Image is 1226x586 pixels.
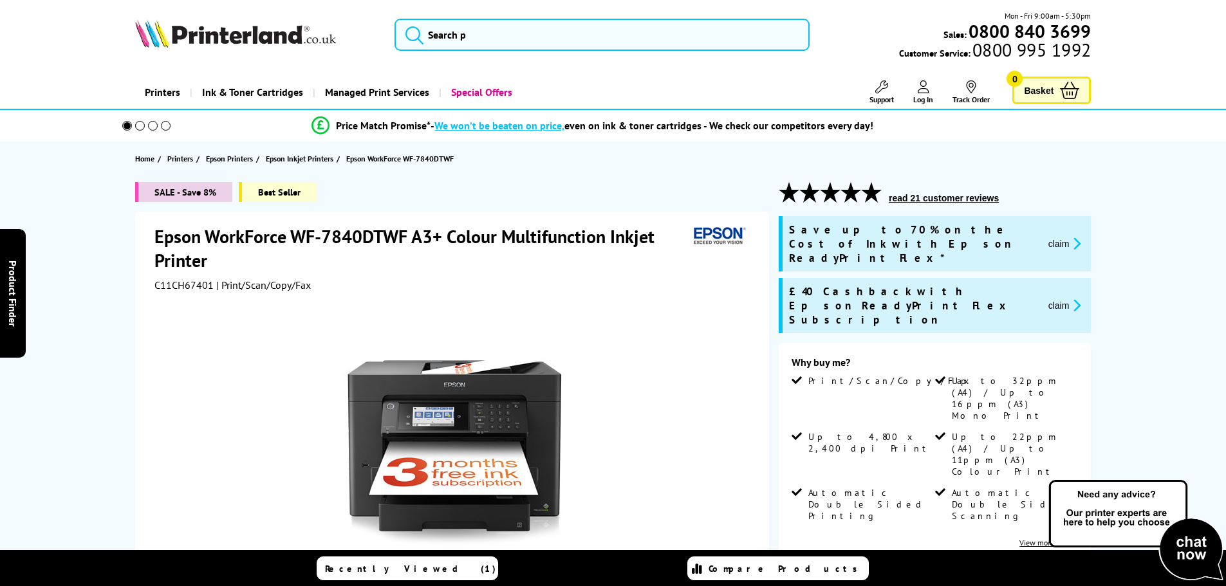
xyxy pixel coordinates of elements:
span: Printers [167,152,193,165]
a: Printers [167,152,196,165]
span: C11CH67401 [154,279,214,291]
span: Compare Products [709,563,864,574]
a: Epson Printers [206,152,256,165]
a: Recently Viewed (1) [317,556,498,580]
a: Ink & Toner Cartridges [190,76,313,109]
li: modal_Promise [105,114,1081,137]
input: Search p [395,19,810,51]
span: Up to 4,800 x 2,400 dpi Print [808,431,932,454]
span: We won’t be beaten on price, [434,119,564,132]
span: 0800 995 1992 [971,44,1091,56]
span: Customer Service: [899,44,1091,59]
span: Product Finder [6,260,19,326]
a: Log In [913,80,933,104]
a: Printers [135,76,190,109]
span: Log In [913,95,933,104]
a: Managed Print Services [313,76,439,109]
span: Price Match Promise* [336,119,431,132]
span: Epson Printers [206,152,253,165]
img: Printerland Logo [135,19,336,48]
button: promo-description [1045,298,1085,313]
span: Best Seller [239,182,317,202]
img: Epson WorkForce WF-7840DTWF [328,317,580,569]
img: Open Live Chat window [1046,478,1226,583]
h1: Epson WorkForce WF-7840DTWF A3+ Colour Multifunction Inkjet Printer [154,224,689,272]
a: 0800 840 3699 [967,25,1091,37]
span: Sales: [943,28,967,41]
div: Why buy me? [792,356,1078,375]
div: - even on ink & toner cartridges - We check our competitors every day! [431,119,873,132]
b: 0800 840 3699 [969,19,1091,43]
span: Home [135,152,154,165]
span: Epson WorkForce WF-7840DTWF [346,154,454,163]
span: Automatic Double Sided Printing [808,487,932,522]
a: View more details [1019,538,1078,547]
span: Support [869,95,894,104]
a: Epson Inkjet Printers [266,152,337,165]
span: Up to 22ppm (A4) / Up to 11ppm (A3) Colour Print [952,431,1075,477]
button: promo-description [1045,236,1085,251]
a: Track Order [952,80,990,104]
button: read 21 customer reviews [885,192,1003,204]
a: Home [135,152,158,165]
span: Basket [1024,82,1054,99]
span: Save up to 70% on the Cost of Ink with Epson ReadyPrint Flex* [789,223,1038,265]
span: Ink & Toner Cartridges [202,76,303,109]
img: Epson [689,224,748,248]
span: Recently Viewed (1) [325,563,496,574]
a: Printerland Logo [135,19,379,50]
span: Print/Scan/Copy/Fax [808,375,974,387]
a: Special Offers [439,76,522,109]
span: £40 Cashback with Epson ReadyPrint Flex Subscription [789,284,1038,327]
span: Up to 32ppm (A4) / Up to 16ppm (A3) Mono Print [952,375,1075,421]
span: Mon - Fri 9:00am - 5:30pm [1005,10,1091,22]
span: Automatic Double Sided Scanning [952,487,1075,522]
span: SALE - Save 8% [135,182,232,202]
span: Epson Inkjet Printers [266,152,333,165]
a: Basket 0 [1012,77,1091,104]
a: Compare Products [687,556,869,580]
a: Support [869,80,894,104]
span: | Print/Scan/Copy/Fax [216,279,311,291]
span: 0 [1007,71,1023,87]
